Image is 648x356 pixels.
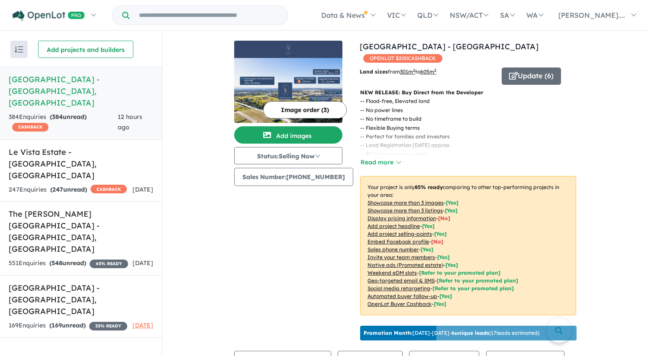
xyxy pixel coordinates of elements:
[415,184,443,190] b: 85 % ready
[413,68,415,73] sup: 2
[234,58,342,123] img: Leppington Square Estate - Leppington
[90,185,127,193] span: CASHBACK
[360,150,583,159] p: - - $500 to secure your block
[9,258,128,269] div: 551 Enquir ies
[9,282,153,317] h5: [GEOGRAPHIC_DATA] - [GEOGRAPHIC_DATA] , [GEOGRAPHIC_DATA]
[363,54,442,63] span: OPENLOT $ 200 CASHBACK
[9,146,153,181] h5: Le Vista Estate - [GEOGRAPHIC_DATA] , [GEOGRAPHIC_DATA]
[9,112,118,133] div: 384 Enquir ies
[364,329,539,337] p: [DATE] - [DATE] - ( 17 leads estimated)
[52,186,63,193] span: 247
[434,68,436,73] sup: 2
[368,262,443,268] u: Native ads (Promoted estate)
[445,262,458,268] span: [Yes]
[445,207,458,214] span: [ Yes ]
[502,67,561,85] button: Update (6)
[360,68,388,75] b: Land sizes
[360,157,401,167] button: Read more
[558,11,625,19] span: [PERSON_NAME]....
[9,185,127,195] div: 247 Enquir ies
[360,67,495,76] p: from
[234,41,342,123] a: Leppington Square Estate - Leppington LogoLeppington Square Estate - Leppington
[368,199,444,206] u: Showcase more than 3 images
[131,6,286,25] input: Try estate name, suburb, builder or developer
[234,168,353,186] button: Sales Number:[PHONE_NUMBER]
[421,246,433,253] span: [ Yes ]
[52,321,62,329] span: 169
[432,285,514,292] span: [Refer to your promoted plan]
[360,176,576,315] p: Your project is only comparing to other top-performing projects in your area: - - - - - - - - - -...
[15,46,23,53] img: sort.svg
[368,238,429,245] u: Embed Facebook profile
[437,277,518,284] span: [Refer to your promoted plan]
[238,44,339,55] img: Leppington Square Estate - Leppington Logo
[368,231,432,237] u: Add project selling-points
[360,42,538,51] a: [GEOGRAPHIC_DATA] - [GEOGRAPHIC_DATA]
[132,321,153,329] span: [DATE]
[368,277,435,284] u: Geo-targeted email & SMS
[415,68,436,75] span: to
[90,260,128,268] span: 45 % READY
[360,115,583,123] p: - - No timeframe to build
[52,113,63,121] span: 384
[434,231,447,237] span: [ Yes ]
[9,321,127,331] div: 169 Enquir ies
[9,74,153,109] h5: [GEOGRAPHIC_DATA] - [GEOGRAPHIC_DATA] , [GEOGRAPHIC_DATA]
[118,113,142,131] span: 12 hours ago
[234,126,342,144] button: Add images
[446,199,458,206] span: [ Yes ]
[368,207,443,214] u: Showcase more than 3 listings
[364,330,413,336] b: Promotion Month:
[12,123,48,131] span: CASHBACK
[422,223,435,229] span: [ Yes ]
[438,215,450,221] span: [ No ]
[368,269,417,276] u: Weekend eDM slots
[49,321,86,329] strong: ( unread)
[368,254,435,260] u: Invite your team members
[49,259,86,267] strong: ( unread)
[451,330,489,336] b: 6 unique leads
[9,208,153,255] h5: The [PERSON_NAME][GEOGRAPHIC_DATA] - [GEOGRAPHIC_DATA] , [GEOGRAPHIC_DATA]
[360,88,576,97] p: NEW RELEASE: Buy Direct from the Developer
[368,285,430,292] u: Social media retargeting
[419,269,500,276] span: [Refer to your promoted plan]
[360,97,583,106] p: - - Flood-free, Elevated land
[431,238,443,245] span: [ No ]
[400,68,415,75] u: 301 m
[368,301,432,307] u: OpenLot Buyer Cashback
[360,124,583,132] p: - - Flexible Buying terms
[368,223,420,229] u: Add project headline
[50,113,87,121] strong: ( unread)
[234,147,342,164] button: Status:Selling Now
[50,186,87,193] strong: ( unread)
[368,293,437,299] u: Automated buyer follow-up
[360,132,583,141] p: - - Perfect for families and investors
[38,41,133,58] button: Add projects and builders
[89,322,127,330] span: 35 % READY
[368,215,436,221] u: Display pricing information
[439,293,452,299] span: [Yes]
[52,259,62,267] span: 548
[420,68,436,75] u: 605 m
[360,106,583,115] p: - - No power lines
[13,10,85,21] img: Openlot PRO Logo White
[132,186,153,193] span: [DATE]
[437,254,450,260] span: [ Yes ]
[132,259,153,267] span: [DATE]
[360,141,583,150] p: - - Land Registration [DATE] approx
[434,301,446,307] span: [Yes]
[263,101,347,119] button: Image order (3)
[368,246,419,253] u: Sales phone number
